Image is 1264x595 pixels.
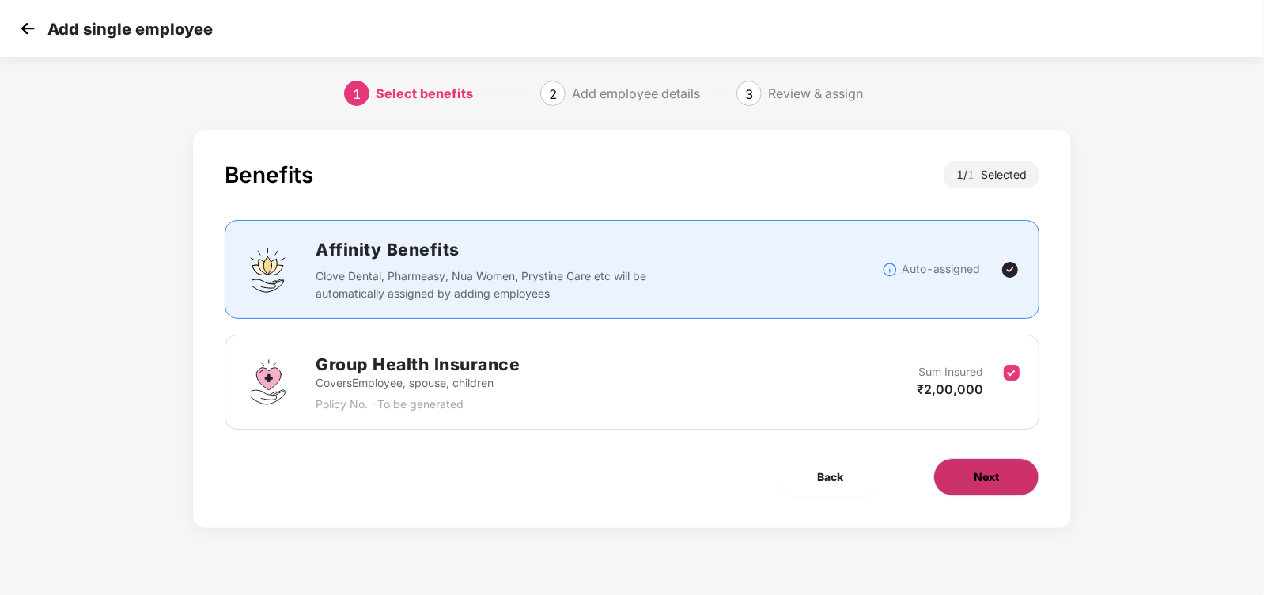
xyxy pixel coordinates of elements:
img: svg+xml;base64,PHN2ZyBpZD0iQWZmaW5pdHlfQmVuZWZpdHMiIGRhdGEtbmFtZT0iQWZmaW5pdHkgQmVuZWZpdHMiIHhtbG... [244,246,292,294]
span: Next [974,468,999,486]
img: svg+xml;base64,PHN2ZyBpZD0iSW5mb18tXzMyeDMyIiBkYXRhLW5hbWU9IkluZm8gLSAzMngzMiIgeG1sbnM9Imh0dHA6Ly... [882,262,898,278]
img: svg+xml;base64,PHN2ZyBpZD0iR3JvdXBfSGVhbHRoX0luc3VyYW5jZSIgZGF0YS1uYW1lPSJHcm91cCBIZWFsdGggSW5zdX... [244,358,292,406]
div: Review & assign [768,81,863,106]
span: 1 [353,86,361,102]
div: Add employee details [572,81,700,106]
div: Select benefits [376,81,473,106]
div: 1 / Selected [944,161,1039,188]
p: Auto-assigned [902,260,980,278]
p: Policy No. - To be generated [316,396,520,413]
span: 3 [745,86,753,102]
p: Add single employee [47,20,213,39]
img: svg+xml;base64,PHN2ZyB4bWxucz0iaHR0cDovL3d3dy53My5vcmcvMjAwMC9zdmciIHdpZHRoPSIzMCIgaGVpZ2h0PSIzMC... [16,17,40,40]
p: Clove Dental, Pharmeasy, Nua Women, Prystine Care etc will be automatically assigned by adding em... [316,267,655,302]
div: Benefits [225,161,313,188]
img: svg+xml;base64,PHN2ZyBpZD0iVGljay0yNHgyNCIgeG1sbnM9Imh0dHA6Ly93d3cudzMub3JnLzIwMDAvc3ZnIiB3aWR0aD... [1001,260,1020,279]
span: ₹2,00,000 [917,381,983,397]
h2: Group Health Insurance [316,351,520,377]
span: Back [817,468,843,486]
h2: Affinity Benefits [316,237,882,263]
button: Next [933,458,1039,496]
p: Covers Employee, spouse, children [316,374,520,392]
span: 2 [549,86,557,102]
button: Back [778,458,883,496]
span: 1 [967,168,981,181]
p: Sum Insured [918,363,983,381]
